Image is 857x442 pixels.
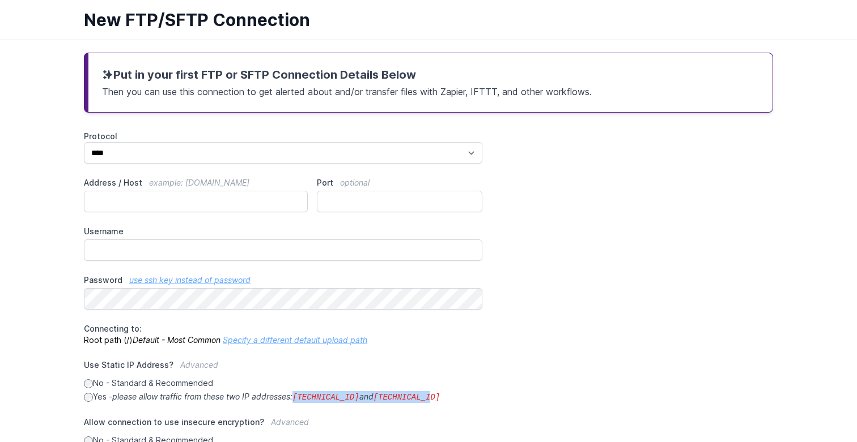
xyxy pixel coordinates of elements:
[102,83,759,98] p: Then you can use this connection to get alerted about and/or transfer files with Zapier, IFTTT, a...
[180,360,218,370] span: Advanced
[271,417,309,427] span: Advanced
[223,335,367,345] a: Specify a different default upload path
[374,393,440,402] code: [TECHNICAL_ID]
[84,324,142,333] span: Connecting to:
[84,323,482,346] p: Root path (/)
[84,377,482,389] label: No - Standard & Recommended
[84,379,93,388] input: No - Standard & Recommended
[133,335,220,345] i: Default - Most Common
[84,393,93,402] input: Yes -please allow traffic from these two IP addresses:[TECHNICAL_ID]and[TECHNICAL_ID]
[84,226,482,237] label: Username
[292,393,359,402] code: [TECHNICAL_ID]
[84,359,482,377] label: Use Static IP Address?
[102,67,759,83] h3: Put in your first FTP or SFTP Connection Details Below
[84,10,764,30] h1: New FTP/SFTP Connection
[317,177,482,188] label: Port
[112,392,440,401] i: please allow traffic from these two IP addresses: and
[84,131,482,142] label: Protocol
[84,177,308,188] label: Address / Host
[129,275,251,285] a: use ssh key instead of password
[84,391,482,403] label: Yes -
[84,274,482,286] label: Password
[149,178,249,187] span: example: [DOMAIN_NAME]
[84,417,482,435] label: Allow connection to use insecure encryption?
[340,178,370,187] span: optional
